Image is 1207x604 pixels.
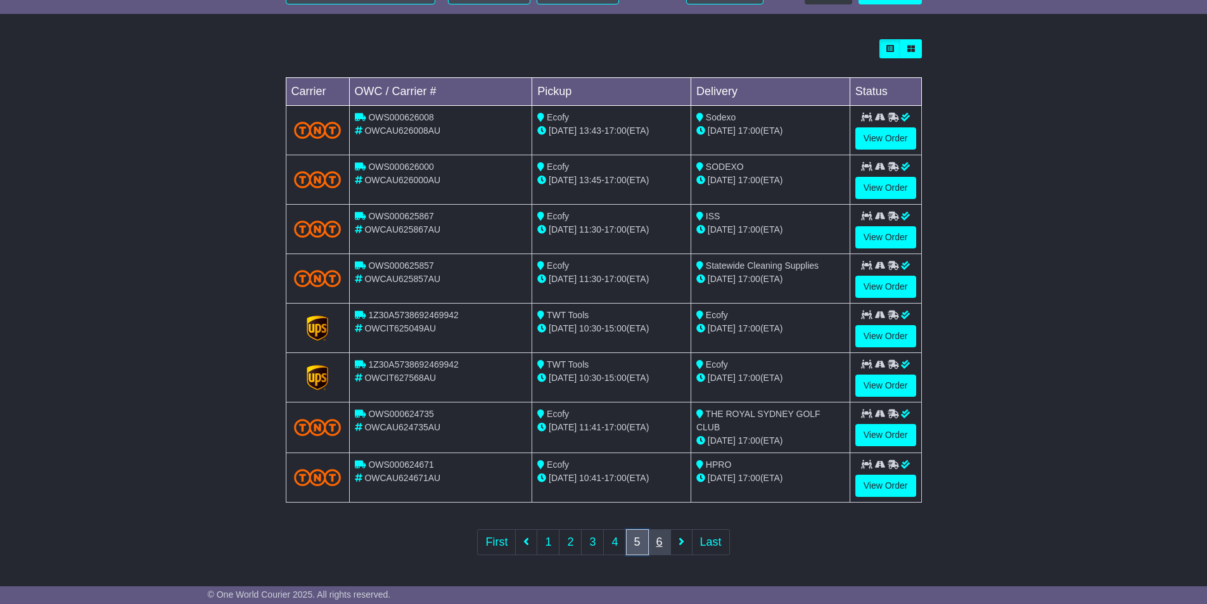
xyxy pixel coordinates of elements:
a: 5 [626,529,649,555]
span: 17:00 [604,175,627,185]
span: [DATE] [549,224,577,235]
span: 15:00 [604,373,627,383]
div: - (ETA) [537,322,686,335]
span: [DATE] [708,125,736,136]
a: View Order [855,226,916,248]
td: Status [850,78,921,106]
span: 11:30 [579,274,601,284]
span: 17:00 [738,435,760,446]
img: TNT_Domestic.png [294,419,342,436]
a: View Order [855,325,916,347]
span: [DATE] [549,323,577,333]
span: Ecofy [547,409,569,419]
span: [DATE] [708,435,736,446]
div: - (ETA) [537,472,686,485]
div: (ETA) [696,273,845,286]
span: 17:00 [738,274,760,284]
span: 1Z30A5738692469942 [368,310,458,320]
div: - (ETA) [537,223,686,236]
div: (ETA) [696,371,845,385]
td: Carrier [286,78,349,106]
span: Ecofy [547,162,569,172]
div: (ETA) [696,174,845,187]
a: First [477,529,516,555]
span: Ecofy [706,359,728,369]
span: 15:00 [604,323,627,333]
img: TNT_Domestic.png [294,221,342,238]
span: 13:45 [579,175,601,185]
div: - (ETA) [537,174,686,187]
span: [DATE] [549,274,577,284]
td: OWC / Carrier # [349,78,532,106]
span: Ecofy [547,112,569,122]
span: 17:00 [604,422,627,432]
span: Ecofy [547,459,569,470]
div: (ETA) [696,472,845,485]
span: Ecofy [547,260,569,271]
a: 4 [603,529,626,555]
span: 17:00 [738,125,760,136]
span: TWT Tools [547,359,589,369]
div: - (ETA) [537,273,686,286]
span: Ecofy [706,310,728,320]
span: SODEXO [706,162,744,172]
span: TWT Tools [547,310,589,320]
span: 17:00 [738,224,760,235]
span: OWCAU624671AU [364,473,440,483]
span: OWCAU625857AU [364,274,440,284]
span: OWS000625867 [368,211,434,221]
span: 11:41 [579,422,601,432]
a: View Order [855,127,916,150]
span: OWS000625857 [368,260,434,271]
a: 6 [648,529,671,555]
span: 10:30 [579,323,601,333]
span: 1Z30A5738692469942 [368,359,458,369]
img: TNT_Domestic.png [294,122,342,139]
span: OWS000624735 [368,409,434,419]
a: 2 [559,529,582,555]
td: Delivery [691,78,850,106]
span: 11:30 [579,224,601,235]
span: [DATE] [549,473,577,483]
div: (ETA) [696,434,845,447]
span: [DATE] [708,274,736,284]
img: GetCarrierServiceLogo [307,365,328,390]
span: [DATE] [549,373,577,383]
div: - (ETA) [537,124,686,138]
span: ISS [706,211,720,221]
span: HPRO [706,459,731,470]
span: 10:30 [579,373,601,383]
span: [DATE] [549,422,577,432]
span: [DATE] [549,175,577,185]
span: OWS000624671 [368,459,434,470]
span: 17:00 [738,373,760,383]
span: 17:00 [604,224,627,235]
span: OWCAU624735AU [364,422,440,432]
img: TNT_Domestic.png [294,270,342,287]
span: 17:00 [738,175,760,185]
a: View Order [855,375,916,397]
span: 10:41 [579,473,601,483]
span: 13:43 [579,125,601,136]
span: OWCAU625867AU [364,224,440,235]
span: OWS000626008 [368,112,434,122]
span: OWCAU626000AU [364,175,440,185]
div: - (ETA) [537,371,686,385]
span: 17:00 [604,125,627,136]
a: View Order [855,276,916,298]
a: 3 [581,529,604,555]
div: (ETA) [696,124,845,138]
td: Pickup [532,78,691,106]
span: [DATE] [708,323,736,333]
span: OWCAU626008AU [364,125,440,136]
a: 1 [537,529,559,555]
span: [DATE] [708,473,736,483]
span: Sodexo [706,112,736,122]
span: [DATE] [708,224,736,235]
div: (ETA) [696,322,845,335]
span: 17:00 [604,274,627,284]
div: - (ETA) [537,421,686,434]
img: GetCarrierServiceLogo [307,316,328,341]
span: Statewide Cleaning Supplies [706,260,819,271]
span: 17:00 [738,323,760,333]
